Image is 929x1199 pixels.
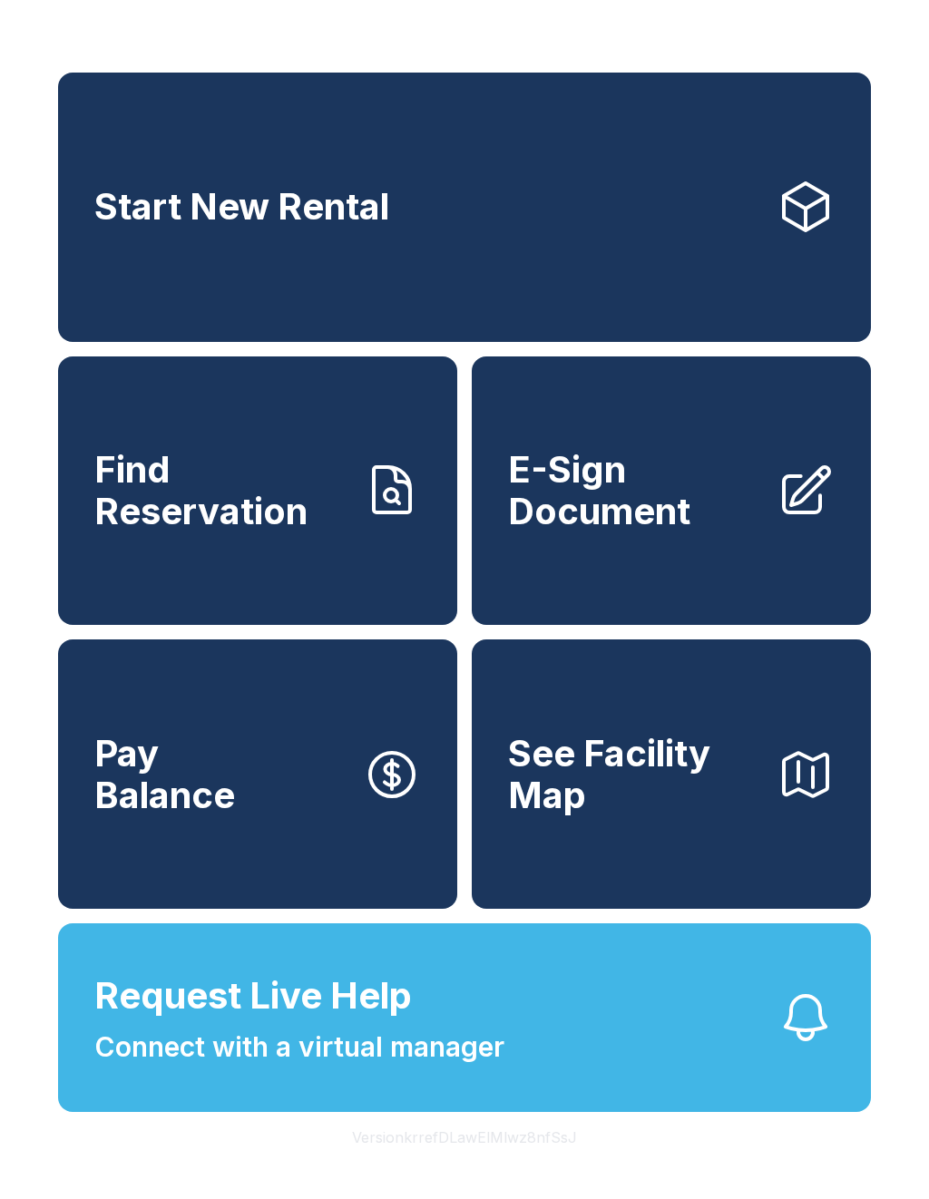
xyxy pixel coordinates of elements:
[472,639,871,909] button: See Facility Map
[58,356,457,626] a: Find Reservation
[508,733,762,815] span: See Facility Map
[58,639,457,909] button: PayBalance
[94,186,389,228] span: Start New Rental
[94,969,412,1023] span: Request Live Help
[508,449,762,531] span: E-Sign Document
[94,733,235,815] span: Pay Balance
[94,1027,504,1067] span: Connect with a virtual manager
[58,73,871,342] a: Start New Rental
[472,356,871,626] a: E-Sign Document
[94,449,348,531] span: Find Reservation
[337,1112,592,1163] button: VersionkrrefDLawElMlwz8nfSsJ
[58,923,871,1112] button: Request Live HelpConnect with a virtual manager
